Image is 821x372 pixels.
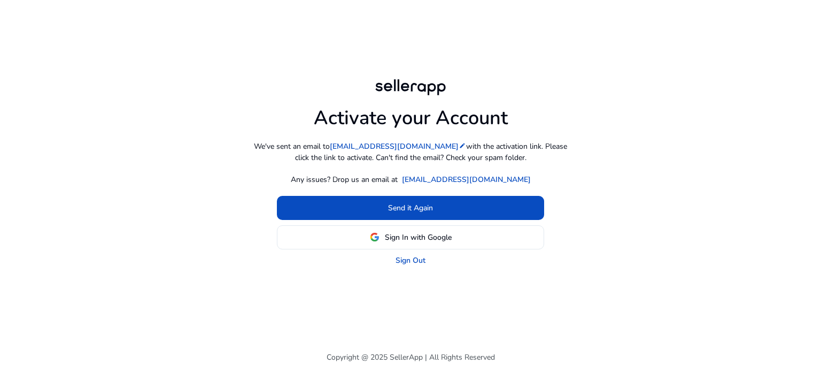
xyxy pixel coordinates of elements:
p: Any issues? Drop us an email at [291,174,398,185]
span: Sign In with Google [385,232,452,243]
button: Send it Again [277,196,544,220]
img: google-logo.svg [370,232,379,242]
a: [EMAIL_ADDRESS][DOMAIN_NAME] [402,174,531,185]
mat-icon: edit [459,142,466,149]
h1: Activate your Account [314,98,508,130]
p: We've sent an email to with the activation link. Please click the link to activate. Can't find th... [250,141,571,163]
button: Sign In with Google [277,225,544,249]
span: Send it Again [388,202,433,214]
a: Sign Out [396,255,425,266]
a: [EMAIL_ADDRESS][DOMAIN_NAME] [330,141,466,152]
